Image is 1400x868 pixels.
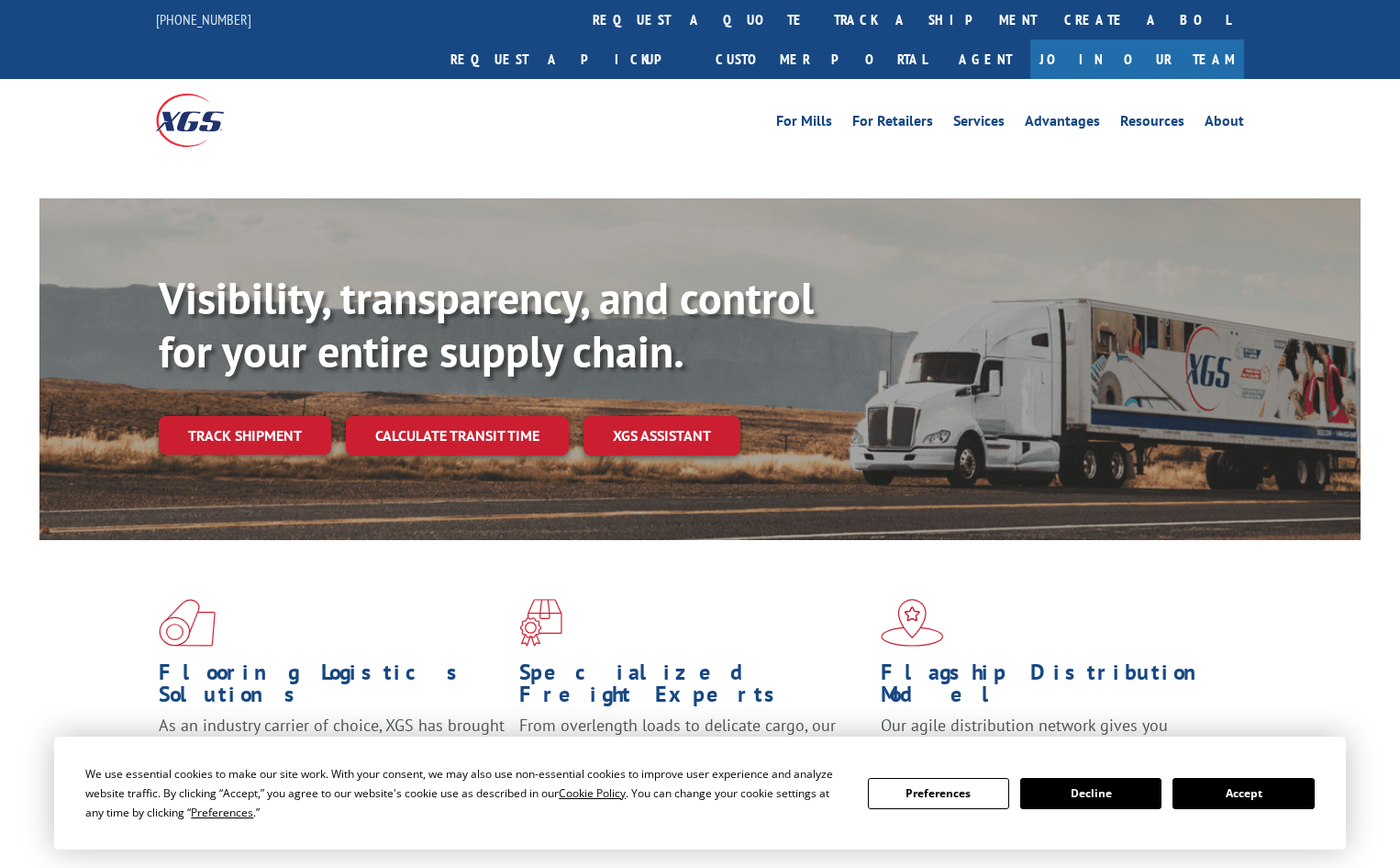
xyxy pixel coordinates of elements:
a: Request a pickup [437,39,702,79]
a: Resources [1120,114,1184,134]
a: Customer Portal [702,39,940,79]
a: Advantages [1025,114,1100,134]
a: [PHONE_NUMBER] [156,10,251,28]
button: Decline [1020,778,1161,809]
a: XGS ASSISTANT [583,416,740,456]
a: Track shipment [159,416,331,455]
a: For Mills [776,114,832,134]
a: About [1205,114,1244,134]
span: Preferences [191,805,253,820]
a: Join Our Team [1030,39,1244,79]
a: Calculate transit time [346,416,569,456]
h1: Flagship Distribution Model [881,661,1228,715]
a: Services [953,114,1005,134]
a: For Retailers [852,114,933,134]
img: xgs-icon-flagship-distribution-model-red [881,599,944,647]
b: Visibility, transparency, and control for your entire supply chain. [159,269,814,379]
button: Accept [1172,778,1314,809]
a: Agent [940,39,1030,79]
img: xgs-icon-total-supply-chain-intelligence-red [159,599,216,647]
h1: Flooring Logistics Solutions [159,661,506,715]
span: Cookie Policy [559,785,626,801]
div: Cookie Consent Prompt [54,737,1346,850]
span: Our agile distribution network gives you nationwide inventory management on demand. [881,715,1218,758]
button: Preferences [868,778,1009,809]
h1: Specialized Freight Experts [519,661,866,715]
img: xgs-icon-focused-on-flooring-red [519,599,562,647]
span: As an industry carrier of choice, XGS has brought innovation and dedication to flooring logistics... [159,715,505,780]
div: We use essential cookies to make our site work. With your consent, we may also use non-essential ... [85,764,845,822]
p: From overlength loads to delicate cargo, our experienced staff knows the best way to move your fr... [519,715,866,796]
